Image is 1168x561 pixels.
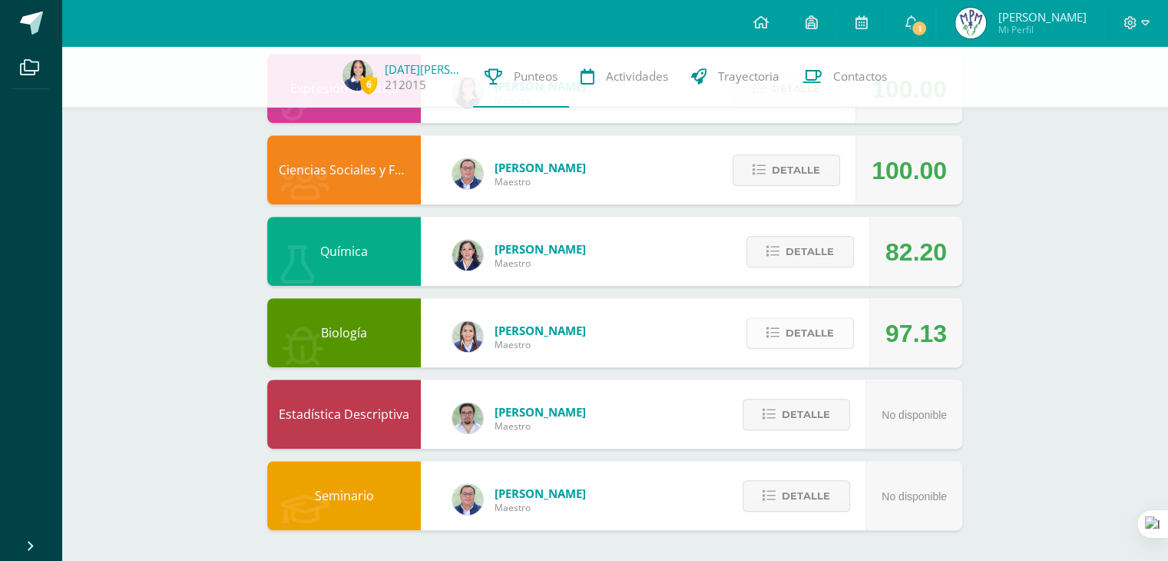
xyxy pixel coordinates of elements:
div: Estadística Descriptiva [267,380,421,449]
img: 34baededec4b5a5d684641d5d0f97b48.png [452,240,483,271]
button: Detalle [743,480,850,512]
span: No disponible [882,490,947,503]
img: bb50af3887f4e4753ec9b6100fb1c819.png [342,60,373,91]
span: [PERSON_NAME] [495,160,586,175]
span: 1 [911,20,928,37]
button: Detalle [746,236,854,267]
div: Biología [267,298,421,367]
button: Detalle [746,317,854,349]
span: Trayectoria [718,68,779,85]
span: [PERSON_NAME] [998,9,1086,25]
span: Mi Perfil [998,23,1086,36]
div: 100.00 [872,136,947,205]
span: Maestro [495,175,586,188]
a: Punteos [473,46,569,108]
span: Actividades [606,68,668,85]
a: [DATE][PERSON_NAME] [385,61,462,77]
button: Detalle [733,154,840,186]
span: Contactos [833,68,887,85]
div: Química [267,217,421,286]
span: Detalle [786,319,834,347]
div: Seminario [267,461,421,530]
span: Maestro [495,257,586,270]
span: Detalle [772,156,820,184]
span: Punteos [514,68,558,85]
a: 212015 [385,77,426,93]
span: Maestro [495,420,586,433]
a: Contactos [791,46,898,108]
img: 00229b7027b55c487e096d516d4a36c4.png [452,403,483,433]
span: Maestro [495,338,586,351]
img: c1c1b07ef08c5b34f56a5eb7b3c08b85.png [452,158,483,189]
span: [PERSON_NAME] [495,404,586,420]
div: Ciencias Sociales y Formación Ciudadana 5 [267,135,421,204]
img: 85526fe70f0a80e44f2028c9f5c8a54d.png [452,321,483,352]
div: 97.13 [885,299,947,368]
span: [PERSON_NAME] [495,486,586,501]
img: c1c1b07ef08c5b34f56a5eb7b3c08b85.png [452,484,483,515]
span: Detalle [782,400,830,429]
div: 82.20 [885,217,947,287]
span: No disponible [882,409,947,421]
a: Trayectoria [680,46,791,108]
a: Actividades [569,46,680,108]
span: 6 [360,75,377,94]
img: 99753301db488abef3517222e3f977fe.png [955,8,986,38]
button: Detalle [743,399,850,430]
span: Detalle [782,482,830,510]
span: Detalle [786,237,834,266]
span: [PERSON_NAME] [495,241,586,257]
span: Maestro [495,501,586,514]
span: [PERSON_NAME] [495,323,586,338]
